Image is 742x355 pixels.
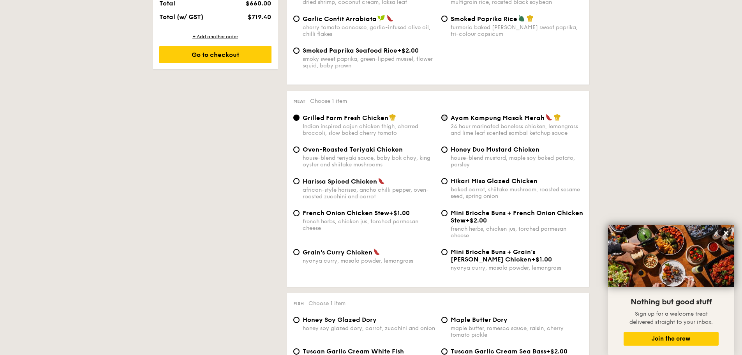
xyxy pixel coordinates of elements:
span: Ayam Kampung Masak Merah [451,114,545,122]
input: Ayam Kampung Masak Merah24 hour marinated boneless chicken, lemongrass and lime leaf scented samb... [441,115,448,121]
span: Sign up for a welcome treat delivered straight to your inbox. [629,311,713,325]
img: DSC07876-Edit02-Large.jpeg [608,225,734,287]
input: Smoked Paprika Seafood Rice+$2.00smoky sweet paprika, green-lipped mussel, flower squid, baby prawn [293,48,300,54]
img: icon-spicy.37a8142b.svg [545,114,552,121]
span: +$1.00 [531,256,552,263]
span: +$2.00 [465,217,487,224]
input: Grain's Curry Chickennyonya curry, masala powder, lemongrass [293,249,300,255]
span: Grilled Farm Fresh Chicken [303,114,388,122]
input: Garlic Confit Arrabiatacherry tomato concasse, garlic-infused olive oil, chilli flakes [293,16,300,22]
div: french herbs, chicken jus, torched parmesan cheese [451,226,583,239]
input: Tuscan Garlic Cream White Fishtraditional garlic cream sauce, baked white fish, roasted tomatoes [293,348,300,355]
input: Grilled Farm Fresh ChickenIndian inspired cajun chicken thigh, charred broccoli, slow baked cherr... [293,115,300,121]
span: +$2.00 [397,47,419,54]
span: Nothing but good stuff [631,297,712,307]
input: Honey Soy Glazed Doryhoney soy glazed dory, carrot, zucchini and onion [293,317,300,323]
input: Hikari Miso Glazed Chickenbaked carrot, shiitake mushroom, roasted sesame seed, spring onion [441,178,448,184]
img: icon-spicy.37a8142b.svg [373,248,380,255]
span: +$1.00 [389,209,410,217]
img: icon-chef-hat.a58ddaea.svg [527,15,534,22]
span: Mini Brioche Buns + Grain's [PERSON_NAME] Chicken [451,248,535,263]
span: Tuscan Garlic Cream Sea Bass [451,348,546,355]
span: Honey Duo Mustard Chicken [451,146,539,153]
div: nyonya curry, masala powder, lemongrass [451,265,583,271]
div: house-blend teriyaki sauce, baby bok choy, king oyster and shiitake mushrooms [303,155,435,168]
input: Mini Brioche Buns + Grain's [PERSON_NAME] Chicken+$1.00nyonya curry, masala powder, lemongrass [441,249,448,255]
span: Smoked Paprika Seafood Rice [303,47,397,54]
span: Choose 1 item [310,98,347,104]
div: french herbs, chicken jus, torched parmesan cheese [303,218,435,231]
input: Mini Brioche Buns + French Onion Chicken Stew+$2.00french herbs, chicken jus, torched parmesan ch... [441,210,448,216]
span: Harissa Spiced Chicken [303,178,377,185]
div: maple butter, romesco sauce, raisin, cherry tomato pickle [451,325,583,338]
span: +$2.00 [546,348,568,355]
span: Fish [293,301,304,306]
div: nyonya curry, masala powder, lemongrass [303,258,435,264]
div: Go to checkout [159,46,271,63]
div: african-style harissa, ancho chilli pepper, oven-roasted zucchini and carrot [303,187,435,200]
img: icon-vegetarian.fe4039eb.svg [518,15,525,22]
img: icon-vegan.f8ff3823.svg [377,15,385,22]
span: Oven-Roasted Teriyaki Chicken [303,146,403,153]
div: baked carrot, shiitake mushroom, roasted sesame seed, spring onion [451,186,583,200]
div: Indian inspired cajun chicken thigh, charred broccoli, slow baked cherry tomato [303,123,435,136]
span: Grain's Curry Chicken [303,249,372,256]
span: Meat [293,99,305,104]
div: + Add another order [159,34,271,40]
input: Maple Butter Dorymaple butter, romesco sauce, raisin, cherry tomato pickle [441,317,448,323]
button: Close [720,227,732,239]
div: cherry tomato concasse, garlic-infused olive oil, chilli flakes [303,24,435,37]
input: Smoked Paprika Riceturmeric baked [PERSON_NAME] sweet paprika, tri-colour capsicum [441,16,448,22]
span: Mini Brioche Buns + French Onion Chicken Stew [451,209,583,224]
span: Tuscan Garlic Cream White Fish [303,348,404,355]
img: icon-spicy.37a8142b.svg [378,177,385,184]
div: turmeric baked [PERSON_NAME] sweet paprika, tri-colour capsicum [451,24,583,37]
input: Tuscan Garlic Cream Sea Bass+$2.00traditional garlic cream sauce, baked sea bass, roasted tomato [441,348,448,355]
div: smoky sweet paprika, green-lipped mussel, flower squid, baby prawn [303,56,435,69]
button: Join the crew [624,332,719,346]
input: Oven-Roasted Teriyaki Chickenhouse-blend teriyaki sauce, baby bok choy, king oyster and shiitake ... [293,147,300,153]
span: Honey Soy Glazed Dory [303,316,377,323]
img: icon-spicy.37a8142b.svg [386,15,393,22]
span: Smoked Paprika Rice [451,15,517,23]
input: Honey Duo Mustard Chickenhouse-blend mustard, maple soy baked potato, parsley [441,147,448,153]
img: icon-chef-hat.a58ddaea.svg [389,114,396,121]
span: Garlic Confit Arrabiata [303,15,377,23]
span: French Onion Chicken Stew [303,209,389,217]
span: Choose 1 item [308,300,345,307]
div: 24 hour marinated boneless chicken, lemongrass and lime leaf scented sambal ketchup sauce [451,123,583,136]
div: honey soy glazed dory, carrot, zucchini and onion [303,325,435,332]
span: Total (w/ GST) [159,13,203,21]
input: French Onion Chicken Stew+$1.00french herbs, chicken jus, torched parmesan cheese [293,210,300,216]
img: icon-chef-hat.a58ddaea.svg [554,114,561,121]
input: Harissa Spiced Chickenafrican-style harissa, ancho chilli pepper, oven-roasted zucchini and carrot [293,178,300,184]
span: Hikari Miso Glazed Chicken [451,177,538,185]
div: house-blend mustard, maple soy baked potato, parsley [451,155,583,168]
span: $719.40 [248,13,271,21]
span: Maple Butter Dory [451,316,508,323]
